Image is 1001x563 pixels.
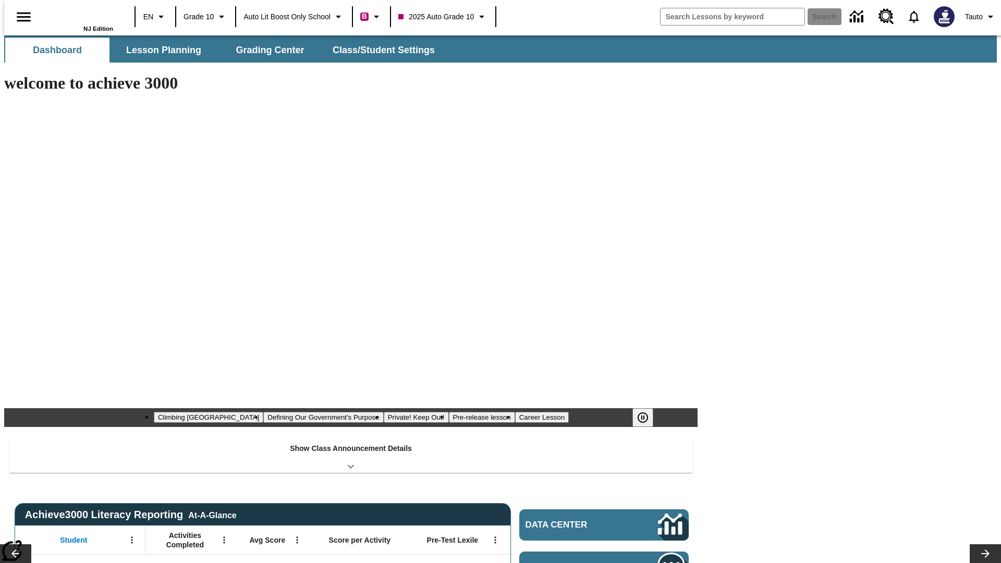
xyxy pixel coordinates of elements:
[4,74,698,93] h1: welcome to achieve 3000
[124,532,140,548] button: Open Menu
[239,7,349,26] button: School: Auto Lit Boost only School, Select your school
[872,3,900,31] a: Resource Center, Will open in new tab
[9,437,692,473] div: Show Class Announcement Details
[179,7,232,26] button: Grade: Grade 10, Select a grade
[25,509,237,521] span: Achieve3000 Literacy Reporting
[384,412,449,423] button: Slide 3 Private! Keep Out!
[154,412,263,423] button: Slide 1 Climbing Mount Tai
[632,408,664,427] div: Pause
[290,443,412,454] p: Show Class Announcement Details
[112,38,216,63] button: Lesson Planning
[5,38,109,63] button: Dashboard
[143,11,153,22] span: EN
[324,38,443,63] button: Class/Student Settings
[329,535,391,545] span: Score per Activity
[289,532,305,548] button: Open Menu
[126,44,201,56] span: Lesson Planning
[216,532,232,548] button: Open Menu
[4,35,997,63] div: SubNavbar
[236,44,304,56] span: Grading Center
[519,509,689,541] a: Data Center
[900,3,927,30] a: Notifications
[449,412,515,423] button: Slide 4 Pre-release lesson
[362,10,367,23] span: B
[249,535,285,545] span: Avg Score
[184,11,214,22] span: Grade 10
[398,11,474,22] span: 2025 Auto Grade 10
[45,4,113,32] div: Home
[8,2,39,32] button: Open side menu
[965,11,983,22] span: Tauto
[45,5,113,26] a: Home
[632,408,653,427] button: Pause
[515,412,569,423] button: Slide 5 Career Lesson
[961,7,1001,26] button: Profile/Settings
[356,7,387,26] button: Boost Class color is violet red. Change class color
[526,520,623,530] span: Data Center
[427,535,479,545] span: Pre-Test Lexile
[188,509,236,520] div: At-A-Glance
[661,8,804,25] input: search field
[970,544,1001,563] button: Lesson carousel, Next
[927,3,961,30] button: Select a new avatar
[4,38,444,63] div: SubNavbar
[151,531,219,549] span: Activities Completed
[487,532,503,548] button: Open Menu
[218,38,322,63] button: Grading Center
[263,412,383,423] button: Slide 2 Defining Our Government's Purpose
[333,44,435,56] span: Class/Student Settings
[934,6,955,27] img: Avatar
[33,44,82,56] span: Dashboard
[394,7,492,26] button: Class: 2025 Auto Grade 10, Select your class
[243,11,331,22] span: Auto Lit Boost only School
[844,3,872,31] a: Data Center
[139,7,172,26] button: Language: EN, Select a language
[83,26,113,32] span: NJ Edition
[60,535,87,545] span: Student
